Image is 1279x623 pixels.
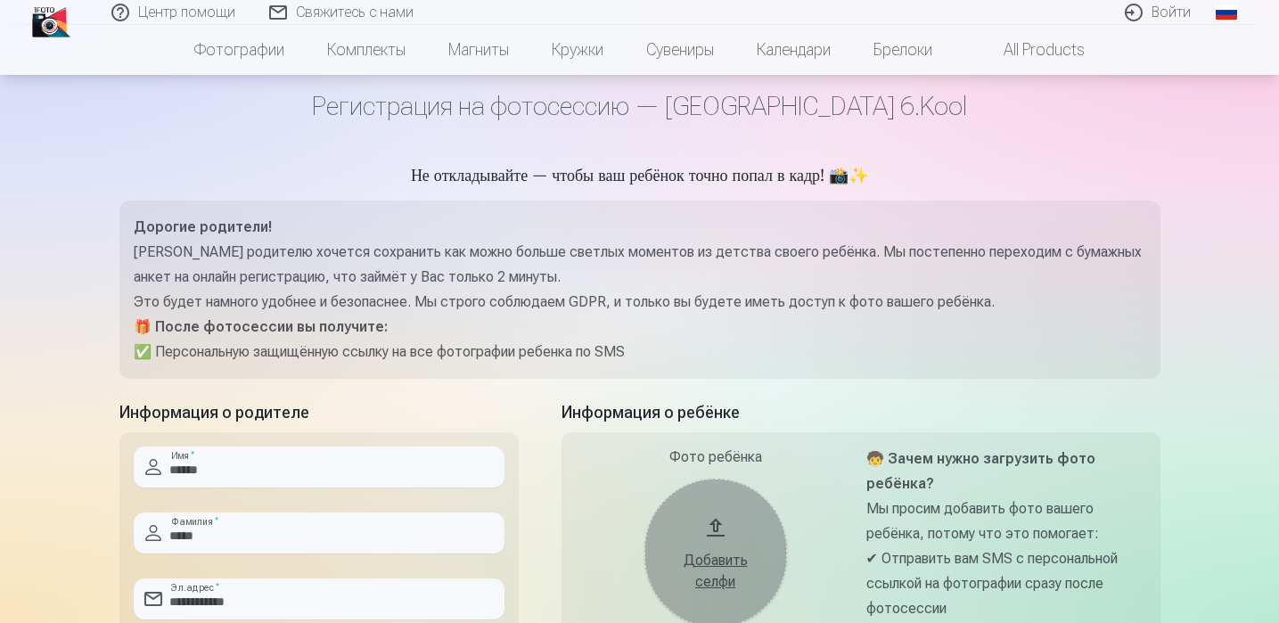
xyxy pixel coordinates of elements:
p: Мы просим добавить фото вашего ребёнка, потому что это помогает: [866,496,1146,546]
p: ✅ Персональную защищённую ссылку на все фотографии ребенка по SMS [134,340,1146,365]
h5: Не откладывайте — чтобы ваш ребёнок точно попал в кадр! 📸✨ [119,165,1160,190]
a: Фотографии [173,25,306,75]
p: [PERSON_NAME] родителю хочется сохранить как можно больше светлых моментов из детства своего ребё... [134,240,1146,290]
a: Брелоки [852,25,954,75]
p: ✔ Отправить вам SMS с персональной ссылкой на фотографии сразу после фотосессии [866,546,1146,621]
strong: 🎁 После фотосессии вы получите: [134,318,388,335]
a: Магниты [427,25,530,75]
a: Комплекты [306,25,427,75]
a: Кружки [530,25,625,75]
h5: Информация о родителе [119,400,519,425]
a: All products [954,25,1106,75]
a: Сувениры [625,25,735,75]
div: Добавить селфи [662,550,769,593]
h1: Регистрация на фотосессию — [GEOGRAPHIC_DATA] 6.Kool [119,90,1160,122]
p: Это будет намного удобнее и безопаснее. Мы строго соблюдаем GDPR, и только вы будете иметь доступ... [134,290,1146,315]
strong: 🧒 Зачем нужно загрузить фото ребёнка? [866,450,1095,492]
img: /zh2 [32,7,70,37]
a: Календари [735,25,852,75]
h5: Информация о ребёнке [562,400,1160,425]
strong: Дорогие родители! [134,218,272,235]
div: Фото ребёнка [576,447,856,468]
